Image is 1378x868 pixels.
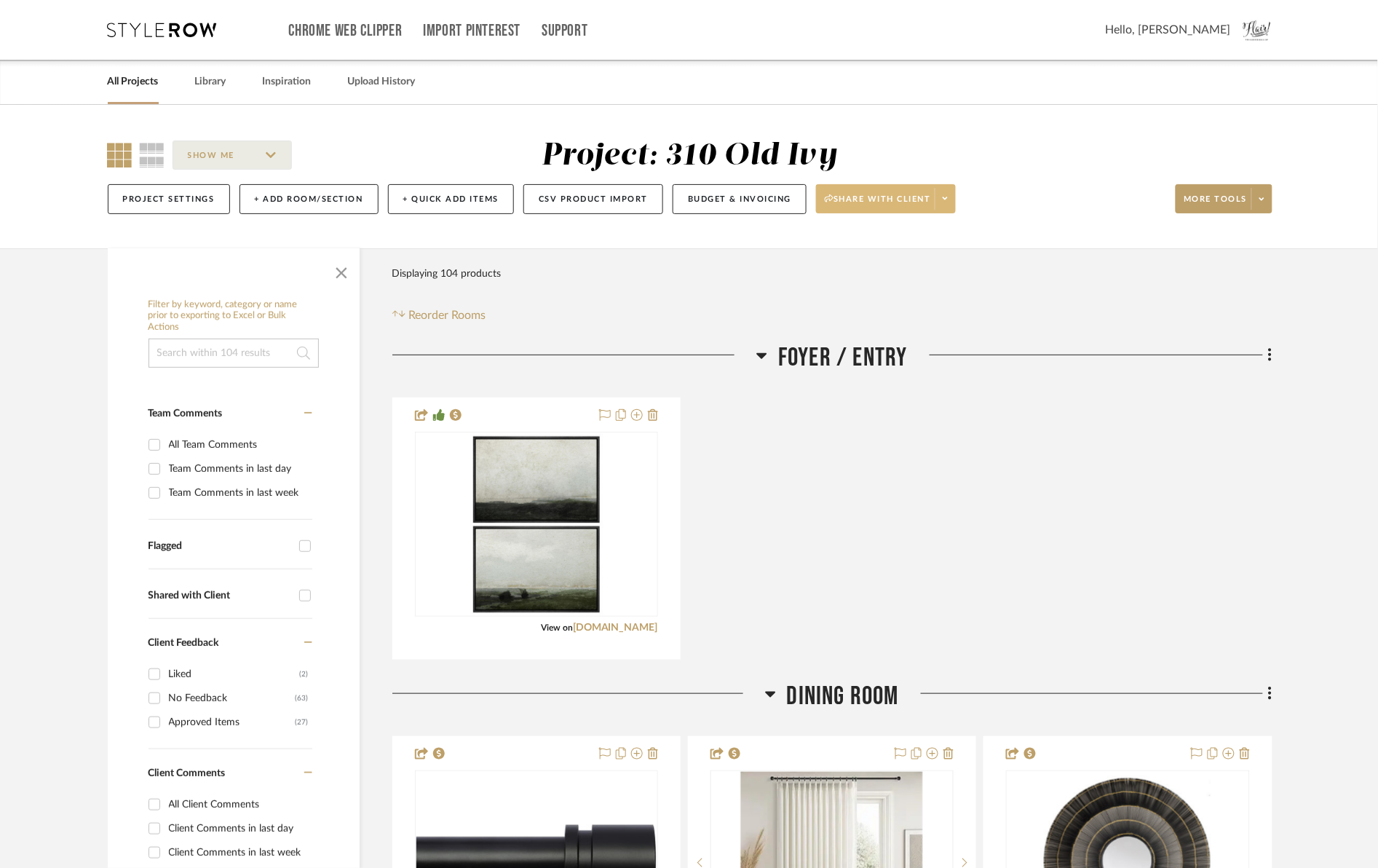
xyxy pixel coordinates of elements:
[1242,15,1272,45] img: avatar
[416,433,657,616] div: 0
[169,817,309,840] div: Client Comments in last day
[108,184,230,214] button: Project Settings
[542,141,838,171] div: Project: 310 Old Ivy
[169,457,309,481] div: Team Comments in last day
[787,681,899,712] span: Dining Room
[169,687,296,710] div: No Feedback
[169,481,309,505] div: Team Comments in last week
[149,590,292,602] div: Shared with Client
[825,194,931,216] span: Share with client
[149,768,226,778] span: Client Comments
[169,793,309,816] div: All Client Comments
[541,623,573,632] span: View on
[1184,194,1248,216] span: More tools
[392,259,502,288] div: Displaying 104 products
[289,25,403,37] a: Chrome Web Clipper
[296,711,309,734] div: (27)
[149,540,292,553] div: Flagged
[392,307,486,324] button: Reorder Rooms
[1176,184,1272,213] button: More tools
[573,623,658,633] a: [DOMAIN_NAME]
[263,72,312,92] a: Inspiration
[523,184,663,214] button: CSV Product Import
[300,663,309,686] div: (2)
[446,433,627,615] img: Landscape Set of 2
[239,184,379,214] button: + Add Room/Section
[149,339,319,368] input: Search within 104 results
[169,711,296,734] div: Approved Items
[169,663,300,686] div: Liked
[195,72,226,92] a: Library
[388,184,515,214] button: + Quick Add Items
[673,184,807,214] button: Budget & Invoicing
[149,409,223,419] span: Team Comments
[169,841,309,864] div: Client Comments in last week
[149,299,319,334] h6: Filter by keyword, category or name prior to exporting to Excel or Bulk Actions
[816,184,956,213] button: Share with client
[778,342,908,374] span: Foyer / Entry
[327,256,356,285] button: Close
[542,25,587,37] a: Support
[408,307,486,324] span: Reorder Rooms
[149,638,219,648] span: Client Feedback
[108,72,159,92] a: All Projects
[296,687,309,710] div: (63)
[348,72,416,92] a: Upload History
[169,433,309,457] div: All Team Comments
[423,25,520,37] a: Import Pinterest
[1106,21,1231,39] span: Hello, [PERSON_NAME]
